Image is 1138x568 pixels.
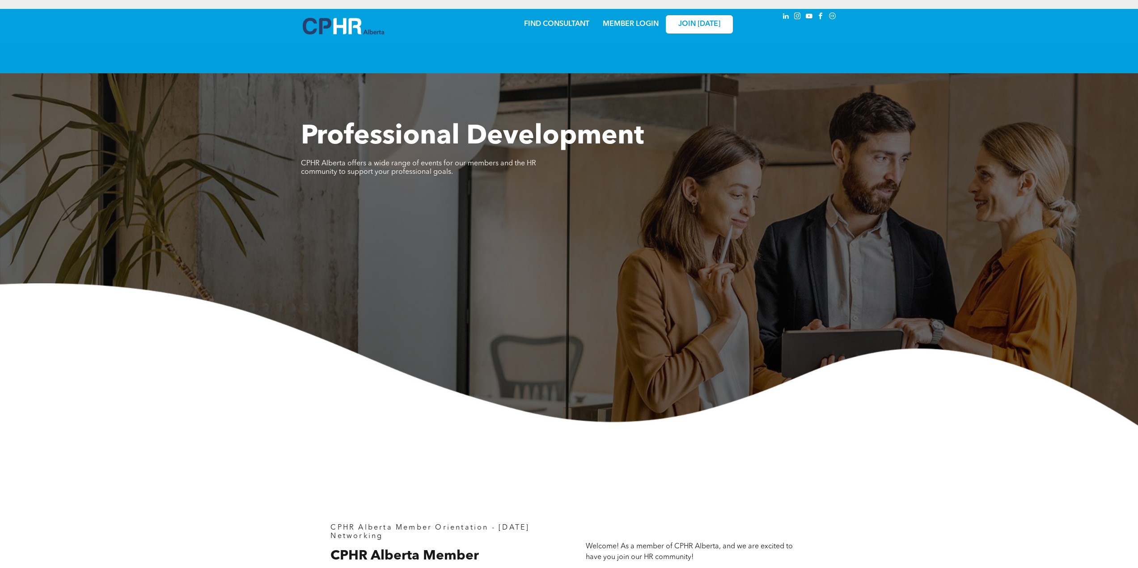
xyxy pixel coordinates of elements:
a: facebook [816,11,826,23]
span: CPHR Alberta offers a wide range of events for our members and the HR community to support your p... [301,160,536,176]
span: Networking [330,533,383,540]
a: linkedin [781,11,791,23]
a: FIND CONSULTANT [524,21,589,28]
a: MEMBER LOGIN [603,21,659,28]
a: instagram [793,11,803,23]
span: JOIN [DATE] [678,20,720,29]
a: JOIN [DATE] [666,15,733,34]
a: Social network [828,11,838,23]
a: youtube [804,11,814,23]
span: CPHR Alberta Member Orientation - [DATE] [330,524,529,531]
img: A blue and white logo for cp alberta [303,18,384,34]
span: Professional Development [301,123,644,150]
